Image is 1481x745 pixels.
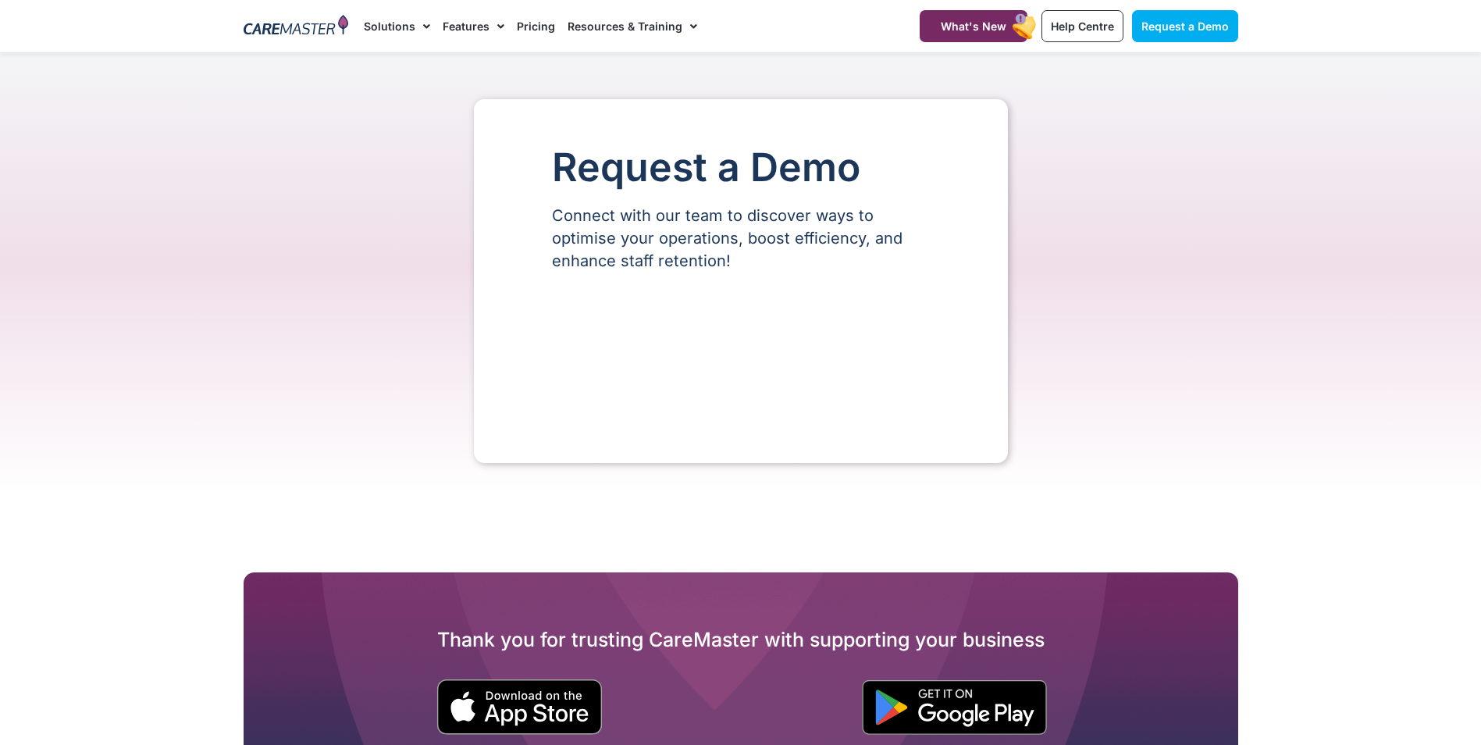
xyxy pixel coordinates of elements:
a: Help Centre [1041,10,1123,42]
img: "Get is on" Black Google play button. [862,680,1047,735]
a: Request a Demo [1132,10,1238,42]
span: What's New [941,20,1006,33]
a: What's New [920,10,1027,42]
img: CareMaster Logo [244,15,349,38]
span: Request a Demo [1141,20,1229,33]
img: small black download on the apple app store button. [436,679,603,735]
h1: Request a Demo [552,146,930,189]
iframe: Form 0 [552,299,930,416]
h2: Thank you for trusting CareMaster with supporting your business [244,627,1238,652]
span: Help Centre [1051,20,1114,33]
p: Connect with our team to discover ways to optimise your operations, boost efficiency, and enhance... [552,205,930,273]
